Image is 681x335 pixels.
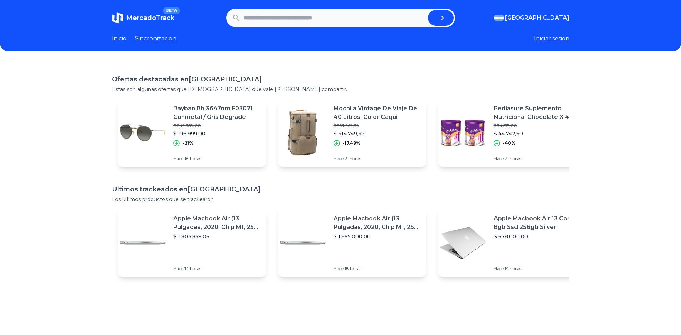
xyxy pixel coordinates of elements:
p: Hace 14 horas [173,266,261,271]
p: Pediasure Suplemento Nutricional Chocolate X 400 Gr X 2 Unid [494,104,581,121]
p: Hace 21 horas [494,156,581,161]
button: Iniciar sesion [534,34,569,43]
p: $ 1.803.859,06 [173,233,261,240]
p: Apple Macbook Air (13 Pulgadas, 2020, Chip M1, 256 Gb De Ssd, 8 Gb De Ram) - Plata [173,214,261,231]
a: Featured imagePediasure Suplemento Nutricional Chocolate X 400 Gr X 2 Unid$ 74.571,00$ 44.742,60-... [438,99,587,167]
p: Estas son algunas ofertas que [DEMOGRAPHIC_DATA] que vale [PERSON_NAME] compartir. [112,86,569,93]
p: Hace 18 horas [173,156,261,161]
img: Argentina [494,15,504,21]
p: Hace 18 horas [334,266,421,271]
span: [GEOGRAPHIC_DATA] [505,14,569,22]
img: MercadoTrack [112,12,123,24]
a: Inicio [112,34,127,43]
img: Featured image [118,108,168,158]
p: $ 196.999,00 [173,130,261,137]
p: $ 74.571,00 [494,123,581,129]
span: BETA [163,7,180,14]
span: MercadoTrack [126,14,174,22]
p: $ 1.895.000,00 [334,233,421,240]
a: Featured imageMochila Vintage De Viaje De 40 Litros. Color Caqui$ 381.469,39$ 314.749,39-17,49%Ha... [278,99,426,167]
p: Rayban Rb 3647nm F03071 Gunmetal / Gris Degrade [173,104,261,121]
p: $ 678.000,00 [494,233,581,240]
p: -21% [183,140,193,146]
p: $ 249.358,00 [173,123,261,129]
p: Hace 19 horas [494,266,581,271]
p: $ 44.742,60 [494,130,581,137]
a: Featured imageApple Macbook Air (13 Pulgadas, 2020, Chip M1, 256 Gb De Ssd, 8 Gb De Ram) - Plata$... [278,209,426,277]
a: Featured imageApple Macbook Air (13 Pulgadas, 2020, Chip M1, 256 Gb De Ssd, 8 Gb De Ram) - Plata$... [118,209,266,277]
a: Sincronizacion [135,34,176,43]
p: -17,49% [343,140,360,146]
a: Featured imageApple Macbook Air 13 Core I5 8gb Ssd 256gb Silver$ 678.000,00Hace 19 horas [438,209,587,277]
p: $ 314.749,39 [334,130,421,137]
img: Featured image [438,108,488,158]
p: Hace 21 horas [334,156,421,161]
p: Apple Macbook Air (13 Pulgadas, 2020, Chip M1, 256 Gb De Ssd, 8 Gb De Ram) - Plata [334,214,421,231]
p: -40% [503,140,515,146]
p: Mochila Vintage De Viaje De 40 Litros. Color Caqui [334,104,421,121]
a: MercadoTrackBETA [112,12,174,24]
img: Featured image [438,218,488,268]
img: Featured image [278,218,328,268]
a: Featured imageRayban Rb 3647nm F03071 Gunmetal / Gris Degrade$ 249.358,00$ 196.999,00-21%Hace 18 ... [118,99,266,167]
img: Featured image [118,218,168,268]
h1: Ofertas destacadas en [GEOGRAPHIC_DATA] [112,74,569,84]
p: $ 381.469,39 [334,123,421,129]
p: Los ultimos productos que se trackearon. [112,196,569,203]
img: Featured image [278,108,328,158]
button: [GEOGRAPHIC_DATA] [494,14,569,22]
h1: Ultimos trackeados en [GEOGRAPHIC_DATA] [112,184,569,194]
p: Apple Macbook Air 13 Core I5 8gb Ssd 256gb Silver [494,214,581,231]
